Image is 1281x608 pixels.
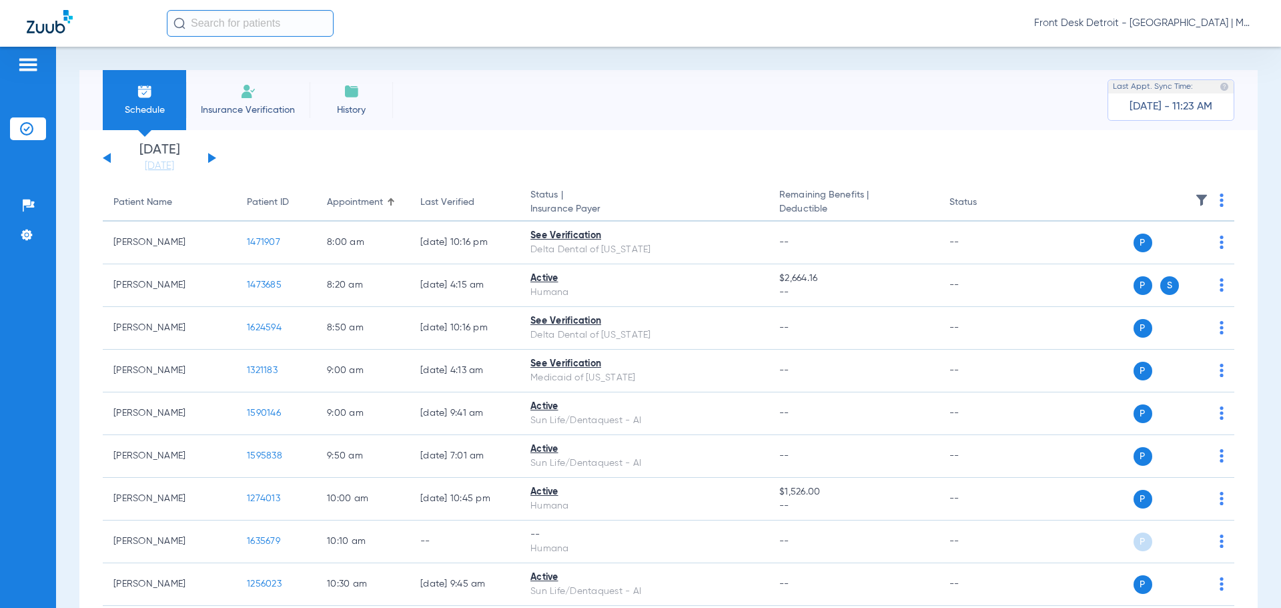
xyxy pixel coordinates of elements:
[247,196,306,210] div: Patient ID
[520,184,769,222] th: Status |
[530,357,758,371] div: See Verification
[316,264,410,307] td: 8:20 AM
[530,371,758,385] div: Medicaid of [US_STATE]
[410,392,520,435] td: [DATE] 9:41 AM
[103,478,236,521] td: [PERSON_NAME]
[173,17,185,29] img: Search Icon
[779,485,927,499] span: $1,526.00
[344,83,360,99] img: History
[410,350,520,392] td: [DATE] 4:13 AM
[939,264,1029,307] td: --
[1220,492,1224,505] img: group-dot-blue.svg
[247,537,280,546] span: 1635679
[103,521,236,563] td: [PERSON_NAME]
[1195,194,1208,207] img: filter.svg
[247,280,282,290] span: 1473685
[316,478,410,521] td: 10:00 AM
[530,202,758,216] span: Insurance Payer
[779,537,789,546] span: --
[196,103,300,117] span: Insurance Verification
[530,286,758,300] div: Humana
[530,542,758,556] div: Humana
[939,435,1029,478] td: --
[1220,406,1224,420] img: group-dot-blue.svg
[779,323,789,332] span: --
[1134,447,1152,466] span: P
[530,229,758,243] div: See Verification
[1220,364,1224,377] img: group-dot-blue.svg
[247,451,282,461] span: 1595838
[410,307,520,350] td: [DATE] 10:16 PM
[410,435,520,478] td: [DATE] 7:01 AM
[1134,490,1152,509] span: P
[410,563,520,606] td: [DATE] 9:45 AM
[113,196,226,210] div: Patient Name
[1134,362,1152,380] span: P
[410,222,520,264] td: [DATE] 10:16 PM
[316,307,410,350] td: 8:50 AM
[530,442,758,457] div: Active
[939,478,1029,521] td: --
[1034,17,1254,30] span: Front Desk Detroit - [GEOGRAPHIC_DATA] | My Community Dental Centers
[1134,319,1152,338] span: P
[247,579,282,589] span: 1256023
[779,202,927,216] span: Deductible
[420,196,509,210] div: Last Verified
[1214,544,1281,608] iframe: Chat Widget
[17,57,39,73] img: hamburger-icon
[1130,100,1212,113] span: [DATE] - 11:23 AM
[939,222,1029,264] td: --
[1134,234,1152,252] span: P
[530,499,758,513] div: Humana
[103,392,236,435] td: [PERSON_NAME]
[103,350,236,392] td: [PERSON_NAME]
[530,528,758,542] div: --
[1160,276,1179,295] span: S
[530,272,758,286] div: Active
[939,521,1029,563] td: --
[779,579,789,589] span: --
[779,499,927,513] span: --
[316,350,410,392] td: 9:00 AM
[939,392,1029,435] td: --
[530,400,758,414] div: Active
[247,323,282,332] span: 1624594
[530,457,758,471] div: Sun Life/Dentaquest - AI
[939,563,1029,606] td: --
[939,184,1029,222] th: Status
[27,10,73,33] img: Zuub Logo
[316,563,410,606] td: 10:30 AM
[530,485,758,499] div: Active
[247,196,289,210] div: Patient ID
[1220,194,1224,207] img: group-dot-blue.svg
[327,196,383,210] div: Appointment
[779,408,789,418] span: --
[530,571,758,585] div: Active
[779,451,789,461] span: --
[240,83,256,99] img: Manual Insurance Verification
[316,392,410,435] td: 9:00 AM
[779,238,789,247] span: --
[1134,533,1152,551] span: P
[247,238,280,247] span: 1471907
[779,366,789,375] span: --
[320,103,383,117] span: History
[939,350,1029,392] td: --
[1134,404,1152,423] span: P
[1134,575,1152,594] span: P
[316,435,410,478] td: 9:50 AM
[530,314,758,328] div: See Verification
[1220,535,1224,548] img: group-dot-blue.svg
[119,143,199,173] li: [DATE]
[1220,321,1224,334] img: group-dot-blue.svg
[316,222,410,264] td: 8:00 AM
[1220,449,1224,463] img: group-dot-blue.svg
[939,307,1029,350] td: --
[167,10,334,37] input: Search for patients
[137,83,153,99] img: Schedule
[779,272,927,286] span: $2,664.16
[1220,278,1224,292] img: group-dot-blue.svg
[247,494,280,503] span: 1274013
[247,366,278,375] span: 1321183
[1113,80,1193,93] span: Last Appt. Sync Time:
